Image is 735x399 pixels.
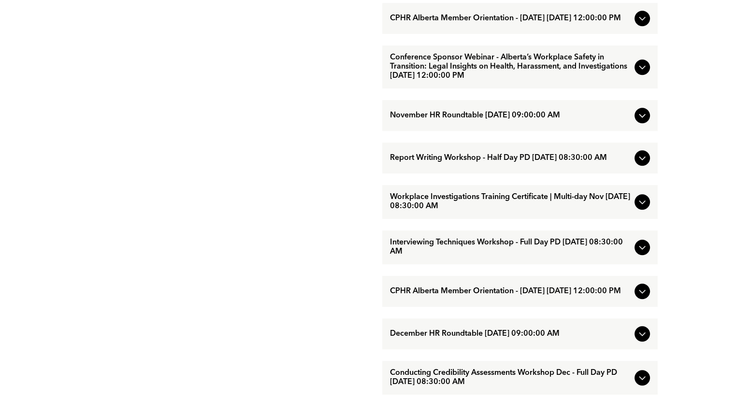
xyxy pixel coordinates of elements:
[390,53,631,81] span: Conference Sponsor Webinar - Alberta’s Workplace Safety in Transition: Legal Insights on Health, ...
[390,154,631,163] span: Report Writing Workshop - Half Day PD [DATE] 08:30:00 AM
[390,238,631,256] span: Interviewing Techniques Workshop - Full Day PD [DATE] 08:30:00 AM
[390,193,631,211] span: Workplace Investigations Training Certificate | Multi-day Nov [DATE] 08:30:00 AM
[390,14,631,23] span: CPHR Alberta Member Orientation - [DATE] [DATE] 12:00:00 PM
[390,369,631,387] span: Conducting Credibility Assessments Workshop Dec - Full Day PD [DATE] 08:30:00 AM
[390,287,631,296] span: CPHR Alberta Member Orientation - [DATE] [DATE] 12:00:00 PM
[390,111,631,120] span: November HR Roundtable [DATE] 09:00:00 AM
[390,329,631,339] span: December HR Roundtable [DATE] 09:00:00 AM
